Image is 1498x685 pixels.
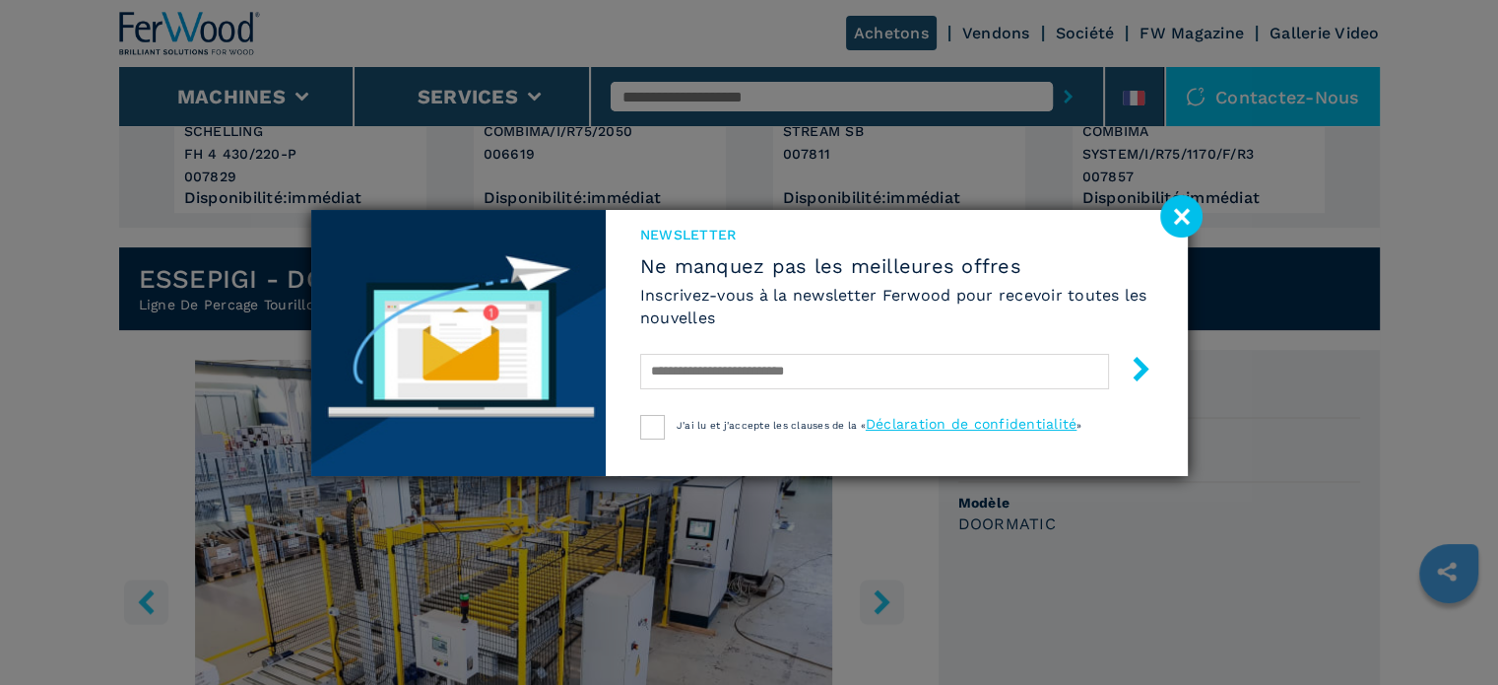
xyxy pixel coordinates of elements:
[640,254,1153,278] span: Ne manquez pas les meilleures offres
[311,210,606,476] img: Newsletter image
[1076,420,1081,431] span: »
[677,420,866,431] span: J'ai lu et j'accepte les clauses de la «
[640,225,1153,244] span: Newsletter
[640,284,1153,329] h6: Inscrivez-vous à la newsletter Ferwood pour recevoir toutes les nouvelles
[1109,349,1153,395] button: submit-button
[866,416,1077,432] a: Déclaration de confidentialité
